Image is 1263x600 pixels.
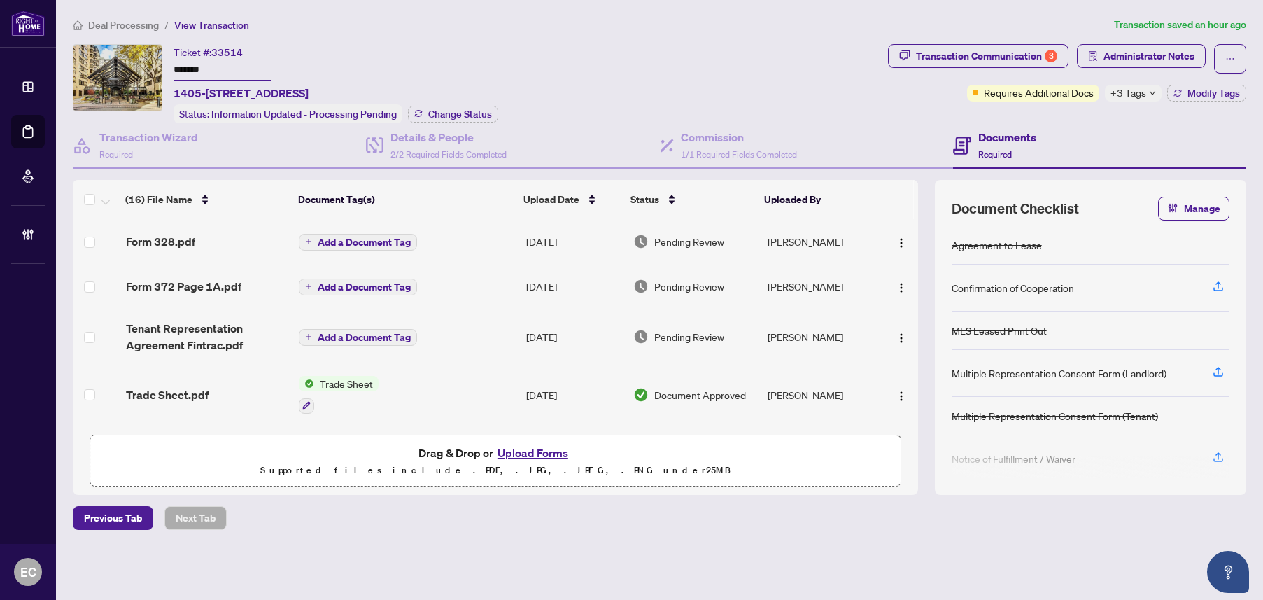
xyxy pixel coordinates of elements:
[73,20,83,30] span: home
[654,387,746,403] span: Document Approved
[633,387,649,403] img: Document Status
[1110,85,1146,101] span: +3 Tags
[952,280,1074,295] div: Confirmation of Cooperation
[518,180,625,219] th: Upload Date
[978,149,1012,160] span: Required
[390,149,507,160] span: 2/2 Required Fields Completed
[654,279,724,294] span: Pending Review
[896,391,907,402] img: Logo
[890,384,912,406] button: Logo
[390,129,507,146] h4: Details & People
[521,264,628,309] td: [DATE]
[408,106,498,123] button: Change Status
[299,329,417,346] button: Add a Document Tag
[1077,44,1206,68] button: Administrator Notes
[1167,85,1246,102] button: Modify Tags
[90,435,901,487] span: Drag & Drop orUpload FormsSupported files include .PDF, .JPG, .JPEG, .PNG under25MB
[916,45,1057,67] div: Transaction Communication
[1103,45,1194,67] span: Administrator Notes
[299,234,417,251] button: Add a Document Tag
[952,323,1047,338] div: MLS Leased Print Out
[521,309,628,365] td: [DATE]
[896,333,907,344] img: Logo
[493,444,572,462] button: Upload Forms
[952,365,1166,381] div: Multiple Representation Consent Form (Landlord)
[521,425,628,485] td: [DATE]
[126,233,195,250] span: Form 328.pdf
[896,282,907,293] img: Logo
[1207,551,1249,593] button: Open asap
[625,180,758,219] th: Status
[292,180,518,219] th: Document Tag(s)
[633,279,649,294] img: Document Status
[428,109,492,119] span: Change Status
[1225,54,1235,64] span: ellipsis
[20,562,36,582] span: EC
[73,506,153,530] button: Previous Tab
[952,451,1075,466] div: Notice of Fulfillment / Waiver
[1045,50,1057,62] div: 3
[88,19,159,32] span: Deal Processing
[762,264,880,309] td: [PERSON_NAME]
[125,192,192,207] span: (16) File Name
[762,309,880,365] td: [PERSON_NAME]
[762,365,880,425] td: [PERSON_NAME]
[896,237,907,249] img: Logo
[174,44,243,60] div: Ticket #:
[305,333,312,340] span: plus
[299,376,314,391] img: Status Icon
[99,129,198,146] h4: Transaction Wizard
[890,326,912,348] button: Logo
[174,19,249,32] span: View Transaction
[952,408,1158,424] div: Multiple Representation Consent Form (Tenant)
[1114,17,1246,33] article: Transaction saved an hour ago
[318,333,411,342] span: Add a Document Tag
[984,85,1094,100] span: Requires Additional Docs
[1088,51,1098,61] span: solution
[299,232,417,251] button: Add a Document Tag
[681,129,797,146] h4: Commission
[120,180,292,219] th: (16) File Name
[126,278,241,295] span: Form 372 Page 1A.pdf
[299,328,417,346] button: Add a Document Tag
[99,149,133,160] span: Required
[299,376,379,414] button: Status IconTrade Sheet
[73,45,162,111] img: IMG-C12072204_1.jpg
[630,192,659,207] span: Status
[654,234,724,249] span: Pending Review
[888,44,1068,68] button: Transaction Communication3
[126,386,209,403] span: Trade Sheet.pdf
[305,283,312,290] span: plus
[164,506,227,530] button: Next Tab
[126,320,288,354] span: Tenant Representation Agreement Fintrac.pdf
[1187,88,1240,98] span: Modify Tags
[174,85,309,102] span: 1405-[STREET_ADDRESS]
[521,365,628,425] td: [DATE]
[174,104,402,123] div: Status:
[84,507,142,529] span: Previous Tab
[99,462,892,479] p: Supported files include .PDF, .JPG, .JPEG, .PNG under 25 MB
[952,199,1079,218] span: Document Checklist
[952,237,1042,253] div: Agreement to Lease
[299,277,417,295] button: Add a Document Tag
[762,219,880,264] td: [PERSON_NAME]
[1149,90,1156,97] span: down
[762,425,880,485] td: [PERSON_NAME]
[164,17,169,33] li: /
[523,192,579,207] span: Upload Date
[633,329,649,344] img: Document Status
[890,230,912,253] button: Logo
[890,275,912,298] button: Logo
[299,279,417,295] button: Add a Document Tag
[318,237,411,247] span: Add a Document Tag
[318,282,411,292] span: Add a Document Tag
[654,329,724,344] span: Pending Review
[314,376,379,391] span: Trade Sheet
[211,46,243,59] span: 33514
[1158,197,1229,221] button: Manage
[1184,197,1220,220] span: Manage
[681,149,797,160] span: 1/1 Required Fields Completed
[633,234,649,249] img: Document Status
[305,238,312,245] span: plus
[978,129,1036,146] h4: Documents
